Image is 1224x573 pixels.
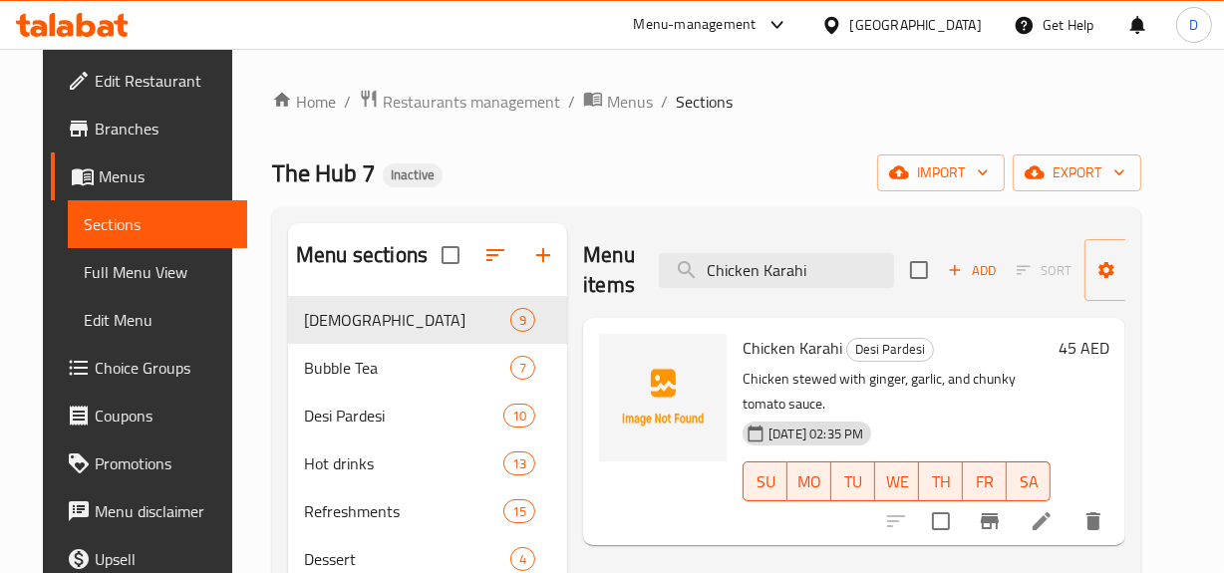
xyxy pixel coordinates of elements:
[659,253,894,288] input: search
[519,231,567,279] button: Add section
[787,461,831,501] button: MO
[51,439,247,487] a: Promotions
[940,255,1004,286] button: Add
[846,338,934,362] div: Desi Pardesi
[1007,461,1051,501] button: SA
[288,487,567,535] div: Refreshments15
[1084,239,1218,301] button: Manage items
[511,311,534,330] span: 9
[68,200,247,248] a: Sections
[304,451,503,475] span: Hot drinks
[1189,14,1198,36] span: D
[743,367,1051,417] p: Chicken stewed with ginger, garlic, and chunky tomato sauce.
[430,234,471,276] span: Select all sections
[676,90,733,114] span: Sections
[304,356,510,380] span: Bubble Tea
[95,356,231,380] span: Choice Groups
[504,407,534,426] span: 10
[510,547,535,571] div: items
[503,499,535,523] div: items
[568,90,575,114] li: /
[503,404,535,428] div: items
[919,461,963,501] button: TH
[51,57,247,105] a: Edit Restaurant
[68,248,247,296] a: Full Menu View
[504,502,534,521] span: 15
[272,90,336,114] a: Home
[971,467,999,496] span: FR
[743,333,842,363] span: Chicken Karahi
[272,89,1141,115] nav: breadcrumb
[68,296,247,344] a: Edit Menu
[893,160,989,185] span: import
[304,308,510,332] div: Filipino
[1013,154,1141,191] button: export
[511,550,534,569] span: 4
[875,461,919,501] button: WE
[51,152,247,200] a: Menus
[963,461,1007,501] button: FR
[383,90,560,114] span: Restaurants management
[344,90,351,114] li: /
[504,454,534,473] span: 13
[288,296,567,344] div: [DEMOGRAPHIC_DATA]9
[51,392,247,439] a: Coupons
[1029,160,1125,185] span: export
[51,105,247,152] a: Branches
[95,451,231,475] span: Promotions
[945,259,999,282] span: Add
[288,344,567,392] div: Bubble Tea7
[1100,245,1202,295] span: Manage items
[839,467,867,496] span: TU
[95,69,231,93] span: Edit Restaurant
[583,89,653,115] a: Menus
[583,240,635,300] h2: Menu items
[661,90,668,114] li: /
[883,467,911,496] span: WE
[743,461,787,501] button: SU
[510,356,535,380] div: items
[304,404,503,428] div: Desi Pardesi
[288,439,567,487] div: Hot drinks13
[95,117,231,141] span: Branches
[850,14,982,36] div: [GEOGRAPHIC_DATA]
[966,497,1014,545] button: Branch-specific-item
[761,425,871,443] span: [DATE] 02:35 PM
[599,334,727,461] img: Chicken Karahi
[1015,467,1043,496] span: SA
[752,467,779,496] span: SU
[95,404,231,428] span: Coupons
[383,163,443,187] div: Inactive
[304,547,510,571] span: Dessert
[359,89,560,115] a: Restaurants management
[920,500,962,542] span: Select to update
[99,164,231,188] span: Menus
[84,260,231,284] span: Full Menu View
[471,231,519,279] span: Sort sections
[84,308,231,332] span: Edit Menu
[1059,334,1109,362] h6: 45 AED
[95,547,231,571] span: Upsell
[383,166,443,183] span: Inactive
[304,308,510,332] span: [DEMOGRAPHIC_DATA]
[898,249,940,291] span: Select section
[304,499,503,523] span: Refreshments
[847,338,933,361] span: Desi Pardesi
[51,344,247,392] a: Choice Groups
[288,392,567,439] div: Desi Pardesi10
[831,461,875,501] button: TU
[511,359,534,378] span: 7
[503,451,535,475] div: items
[296,240,428,270] h2: Menu sections
[51,487,247,535] a: Menu disclaimer
[84,212,231,236] span: Sections
[634,13,757,37] div: Menu-management
[940,255,1004,286] span: Add item
[1070,497,1117,545] button: delete
[927,467,955,496] span: TH
[607,90,653,114] span: Menus
[95,499,231,523] span: Menu disclaimer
